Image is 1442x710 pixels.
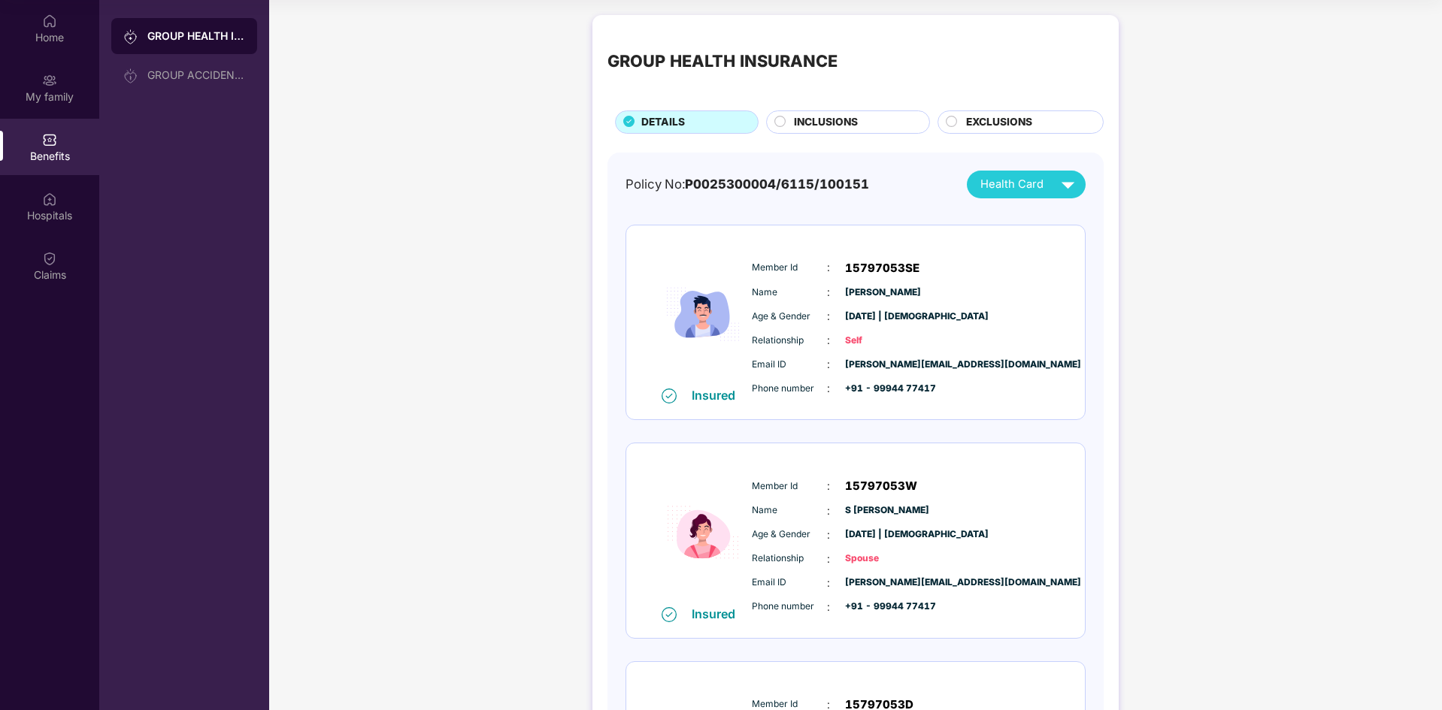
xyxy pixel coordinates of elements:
span: Self [845,334,920,348]
span: [PERSON_NAME][EMAIL_ADDRESS][DOMAIN_NAME] [845,576,920,590]
span: Spouse [845,551,920,566]
span: Member Id [752,479,827,494]
span: 15797053SE [845,259,919,277]
span: Age & Gender [752,310,827,324]
span: Phone number [752,600,827,614]
span: P0025300004/6115/100151 [685,177,869,192]
span: [DATE] | [DEMOGRAPHIC_DATA] [845,310,920,324]
span: : [827,259,830,276]
span: : [827,380,830,397]
span: : [827,599,830,615]
span: S [PERSON_NAME] [845,503,920,518]
span: +91 - 99944 77417 [845,600,920,614]
span: : [827,503,830,519]
span: DETAILS [641,114,685,131]
span: : [827,356,830,373]
div: GROUP HEALTH INSURANCE [147,29,245,44]
img: svg+xml;base64,PHN2ZyB4bWxucz0iaHR0cDovL3d3dy53My5vcmcvMjAwMC9zdmciIHZpZXdCb3g9IjAgMCAyNCAyNCIgd2... [1055,171,1081,198]
div: GROUP ACCIDENTAL INSURANCE [147,69,245,81]
span: : [827,575,830,591]
span: Phone number [752,382,827,396]
span: : [827,527,830,543]
span: Age & Gender [752,527,827,542]
img: svg+xml;base64,PHN2ZyB4bWxucz0iaHR0cDovL3d3dy53My5vcmcvMjAwMC9zdmciIHdpZHRoPSIxNiIgaGVpZ2h0PSIxNi... [662,388,677,403]
span: [PERSON_NAME][EMAIL_ADDRESS][DOMAIN_NAME] [845,358,920,372]
img: icon [658,459,748,606]
div: GROUP HEALTH INSURANCE [607,48,838,74]
img: icon [658,241,748,388]
span: : [827,478,830,494]
span: [PERSON_NAME] [845,286,920,300]
span: Email ID [752,358,827,372]
img: svg+xml;base64,PHN2ZyBpZD0iQmVuZWZpdHMiIHhtbG5zPSJodHRwOi8vd3d3LnczLm9yZy8yMDAwL3N2ZyIgd2lkdGg9Ij... [42,132,57,147]
span: : [827,284,830,301]
span: Email ID [752,576,827,590]
img: svg+xml;base64,PHN2ZyB3aWR0aD0iMjAiIGhlaWdodD0iMjAiIHZpZXdCb3g9IjAgMCAyMCAyMCIgZmlsbD0ibm9uZSIgeG... [123,29,138,44]
span: Relationship [752,334,827,348]
span: : [827,551,830,567]
span: : [827,332,830,349]
span: Name [752,286,827,300]
div: Insured [692,388,744,403]
div: Insured [692,606,744,621]
span: 15797053W [845,477,917,495]
img: svg+xml;base64,PHN2ZyBpZD0iQ2xhaW0iIHhtbG5zPSJodHRwOi8vd3d3LnczLm9yZy8yMDAwL3N2ZyIgd2lkdGg9IjIwIi... [42,251,57,266]
div: Policy No: [626,174,869,194]
img: svg+xml;base64,PHN2ZyB3aWR0aD0iMjAiIGhlaWdodD0iMjAiIHZpZXdCb3g9IjAgMCAyMCAyMCIgZmlsbD0ibm9uZSIgeG... [42,73,57,88]
span: Health Card [980,176,1044,193]
span: Member Id [752,261,827,275]
span: +91 - 99944 77417 [845,382,920,396]
img: svg+xml;base64,PHN2ZyBpZD0iSG9tZSIgeG1sbnM9Imh0dHA6Ly93d3cudzMub3JnLzIwMDAvc3ZnIiB3aWR0aD0iMjAiIG... [42,14,57,29]
span: Relationship [752,551,827,566]
span: : [827,308,830,325]
span: INCLUSIONS [794,114,858,131]
img: svg+xml;base64,PHN2ZyBpZD0iSG9zcGl0YWxzIiB4bWxucz0iaHR0cDovL3d3dy53My5vcmcvMjAwMC9zdmciIHdpZHRoPS... [42,192,57,207]
span: Name [752,503,827,518]
span: EXCLUSIONS [966,114,1032,131]
img: svg+xml;base64,PHN2ZyB4bWxucz0iaHR0cDovL3d3dy53My5vcmcvMjAwMC9zdmciIHdpZHRoPSIxNiIgaGVpZ2h0PSIxNi... [662,607,677,622]
button: Health Card [967,171,1086,198]
span: [DATE] | [DEMOGRAPHIC_DATA] [845,527,920,542]
img: svg+xml;base64,PHN2ZyB3aWR0aD0iMjAiIGhlaWdodD0iMjAiIHZpZXdCb3g9IjAgMCAyMCAyMCIgZmlsbD0ibm9uZSIgeG... [123,68,138,83]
